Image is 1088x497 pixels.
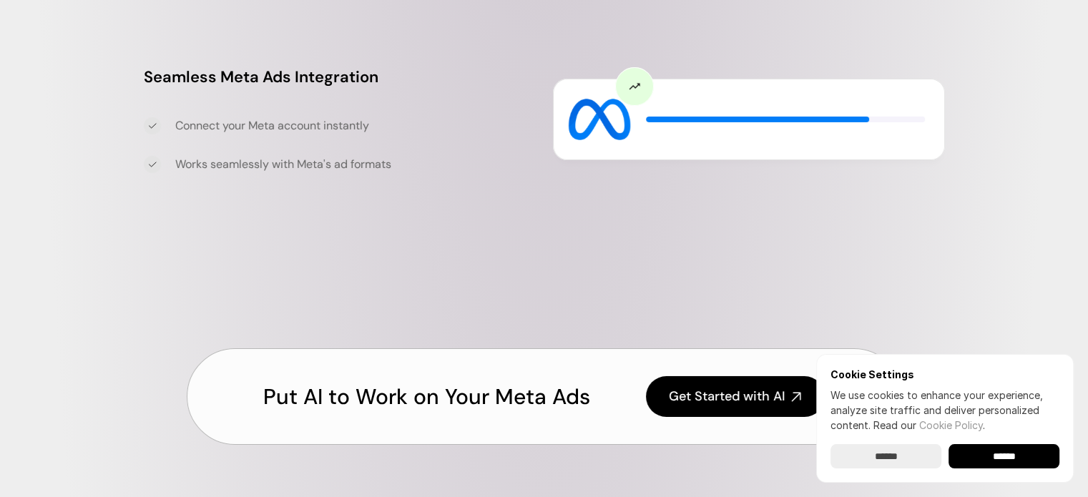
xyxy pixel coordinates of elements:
[646,376,825,417] a: Get Started with AI
[263,382,590,412] h2: Put AI to Work on Your Meta Ads
[919,419,983,431] a: Cookie Policy
[148,160,157,169] img: tick icon
[148,122,157,130] img: tick icon
[669,388,785,405] h4: Get Started with AI
[175,157,530,172] h4: Works seamlessly with Meta's ad formats
[873,419,985,431] span: Read our .
[830,388,1059,433] p: We use cookies to enhance your experience, analyze site traffic and deliver personalized content.
[830,368,1059,380] h6: Cookie Settings
[144,66,530,89] h3: Seamless Meta Ads Integration
[175,118,530,134] h4: Connect your Meta account instantly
